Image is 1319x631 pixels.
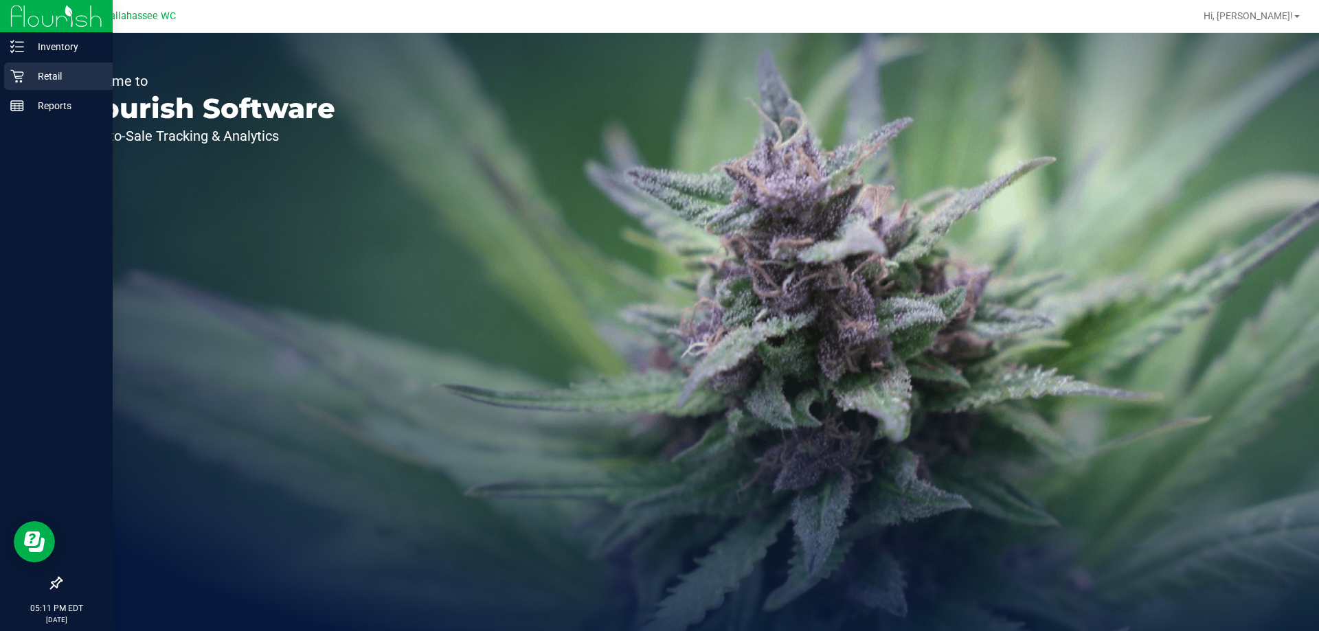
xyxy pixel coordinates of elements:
[10,40,24,54] inline-svg: Inventory
[14,521,55,562] iframe: Resource center
[74,129,335,143] p: Seed-to-Sale Tracking & Analytics
[104,10,176,22] span: Tallahassee WC
[10,69,24,83] inline-svg: Retail
[6,602,106,615] p: 05:11 PM EDT
[1204,10,1293,21] span: Hi, [PERSON_NAME]!
[24,38,106,55] p: Inventory
[74,95,335,122] p: Flourish Software
[10,99,24,113] inline-svg: Reports
[24,68,106,84] p: Retail
[74,74,335,88] p: Welcome to
[24,97,106,114] p: Reports
[6,615,106,625] p: [DATE]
